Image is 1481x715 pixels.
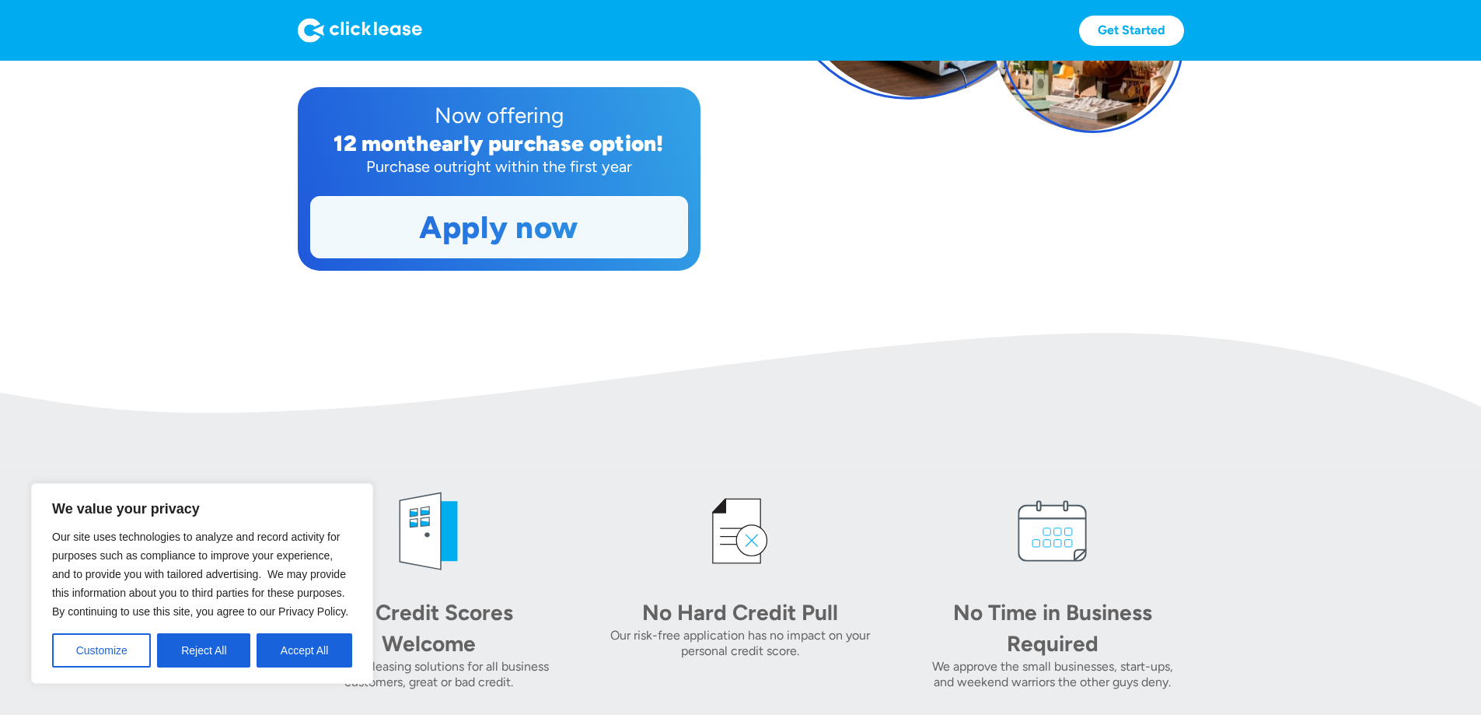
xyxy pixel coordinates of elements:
[610,628,871,659] div: Our risk-free application has no impact on your personal credit score.
[1079,16,1184,46] a: Get Started
[298,659,560,690] div: Equipment leasing solutions for all business customers, great or bad credit.
[310,100,688,131] div: Now offering
[157,633,250,668] button: Reject All
[944,597,1161,659] div: No Time in Business Required
[1006,485,1099,578] img: calendar icon
[429,130,664,156] div: early purchase option!
[298,18,422,43] img: Logo
[921,659,1183,690] div: We approve the small businesses, start-ups, and weekend warriors the other guys deny.
[52,499,352,518] p: We value your privacy
[31,483,373,684] div: We value your privacy
[310,156,688,177] div: Purchase outright within the first year
[631,597,849,628] div: No Hard Credit Pull
[320,597,537,659] div: All Credit Scores Welcome
[52,531,348,618] span: Our site uses technologies to analyze and record activity for purposes such as compliance to impr...
[382,485,475,578] img: welcome icon
[52,633,151,668] button: Customize
[257,633,352,668] button: Accept All
[311,197,687,258] a: Apply now
[693,485,787,578] img: credit icon
[334,130,429,156] div: 12 month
